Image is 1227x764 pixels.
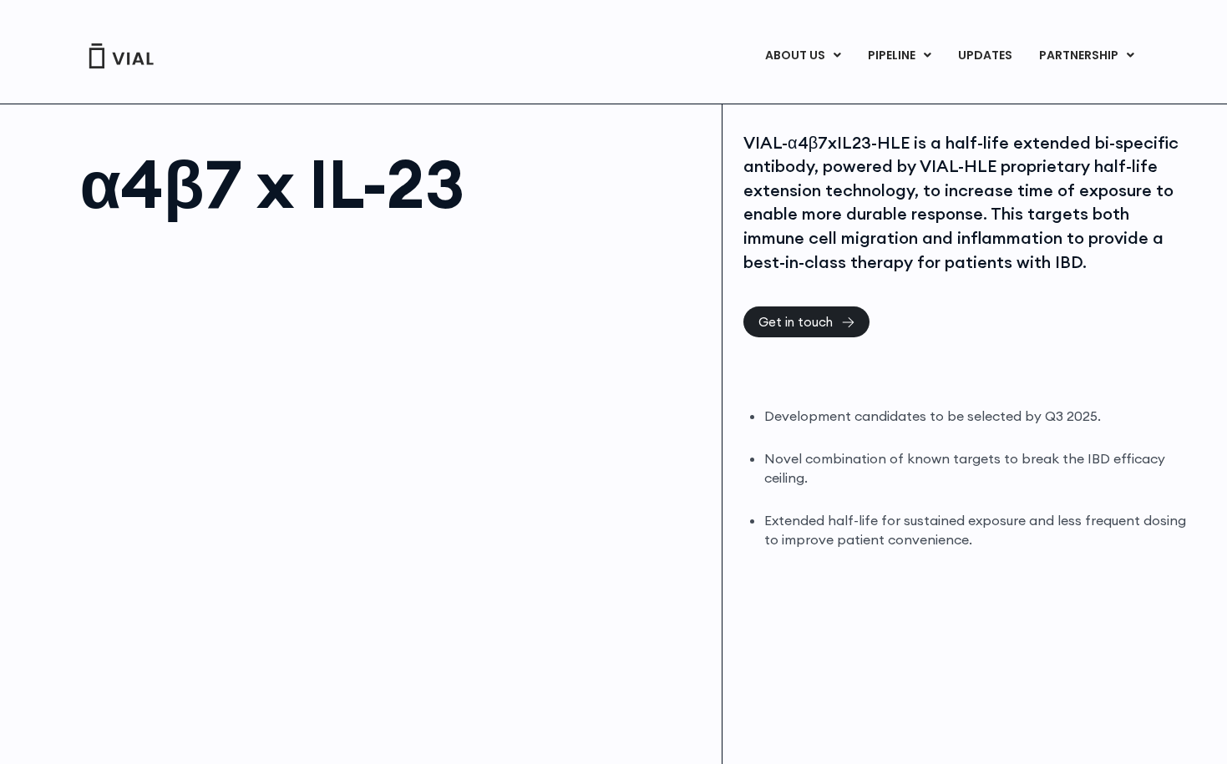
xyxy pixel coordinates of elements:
[752,42,854,70] a: ABOUT USMenu Toggle
[80,150,706,217] h1: α4β7 x IL-23
[743,306,870,337] a: Get in touch
[854,42,944,70] a: PIPELINEMenu Toggle
[764,511,1189,549] li: Extended half-life for sustained exposure and less frequent dosing to improve patient convenience.
[945,42,1025,70] a: UPDATES
[764,407,1189,426] li: Development candidates to be selected by Q3 2025.
[743,131,1189,275] div: VIAL-α4β7xIL23-HLE is a half-life extended bi-specific antibody, powered by VIAL-HLE proprietary ...
[1026,42,1148,70] a: PARTNERSHIPMenu Toggle
[764,449,1189,488] li: Novel combination of known targets to break the IBD efficacy ceiling.
[88,43,155,68] img: Vial Logo
[758,316,833,328] span: Get in touch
